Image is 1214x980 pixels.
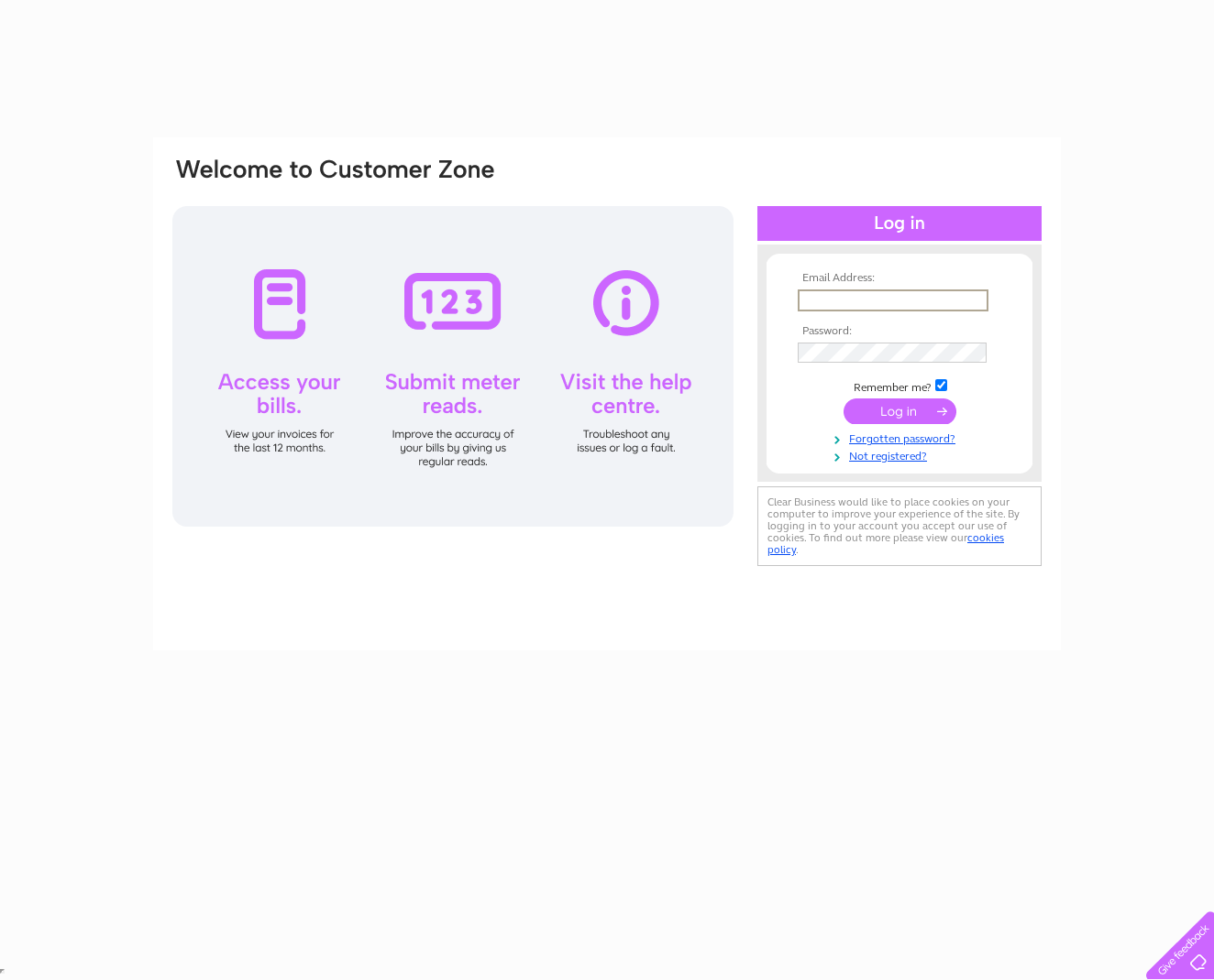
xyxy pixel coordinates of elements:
[793,272,1006,285] th: Email Address:
[798,429,1006,446] a: Forgotten password?
[757,486,1042,566] div: Clear Business would like to place cookies on your computer to improve your experience of the sit...
[767,531,1004,556] a: cookies policy
[793,325,1006,338] th: Password:
[844,398,956,424] input: Submit
[793,376,1006,395] td: Remember me?
[798,446,1006,463] a: Not registered?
